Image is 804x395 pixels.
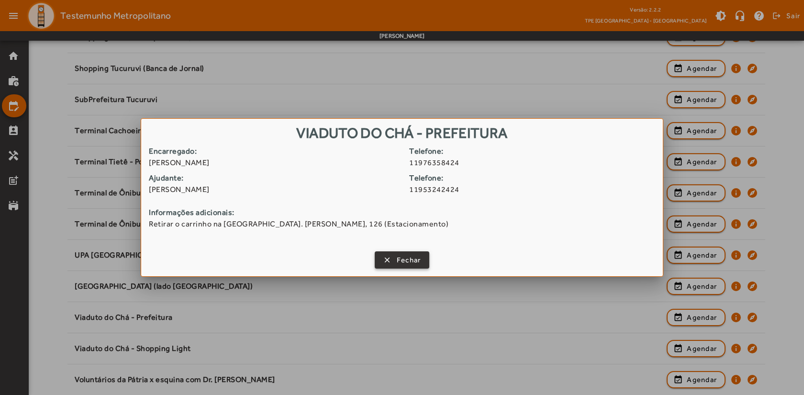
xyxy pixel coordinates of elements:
span: [PERSON_NAME] [149,184,402,195]
button: Fechar [375,251,430,269]
strong: Telefone: [409,146,662,157]
h1: Viaduto do Chá - Prefeitura [141,119,663,145]
span: [PERSON_NAME] [149,157,402,169]
span: 11953242424 [409,184,662,195]
strong: Telefone: [409,172,662,184]
span: Fechar [397,255,421,266]
strong: Ajudante: [149,172,402,184]
span: Retirar o carrinho na [GEOGRAPHIC_DATA]. [PERSON_NAME], 126 (Estacionamento) [149,218,655,230]
strong: Informações adicionais: [149,207,655,218]
span: 11976358424 [409,157,662,169]
strong: Encarregado: [149,146,402,157]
